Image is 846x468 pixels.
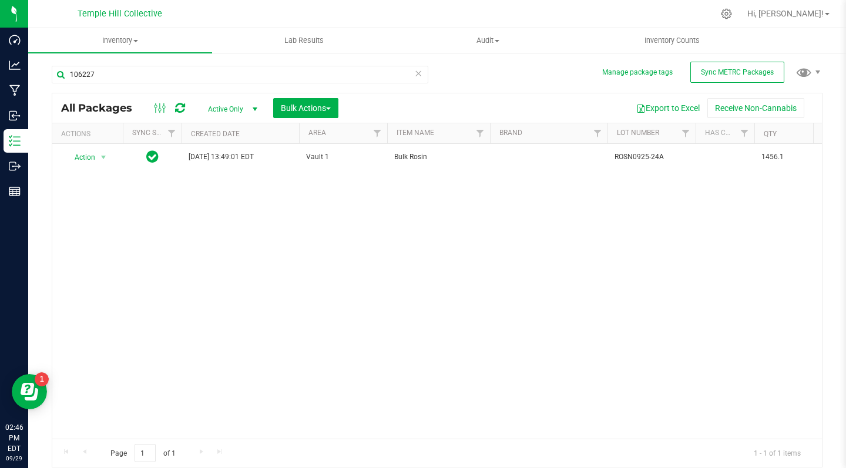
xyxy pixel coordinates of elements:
span: In Sync [146,149,159,165]
span: Temple Hill Collective [78,9,162,19]
span: Inventory Counts [629,35,716,46]
a: Qty [764,130,777,138]
inline-svg: Inventory [9,135,21,147]
span: select [96,149,111,166]
span: Page of 1 [100,444,185,462]
button: Sync METRC Packages [690,62,784,83]
a: Inventory [28,28,212,53]
input: 1 [135,444,156,462]
span: Bulk Actions [281,103,331,113]
iframe: Resource center [12,374,47,409]
inline-svg: Reports [9,186,21,197]
a: Lab Results [212,28,396,53]
span: All Packages [61,102,144,115]
input: Search Package ID, Item Name, SKU, Lot or Part Number... [52,66,428,83]
inline-svg: Inbound [9,110,21,122]
a: Sync Status [132,129,177,137]
span: Sync METRC Packages [701,68,774,76]
iframe: Resource center unread badge [35,372,49,386]
span: Inventory [28,35,212,46]
span: 1 - 1 of 1 items [744,444,810,462]
span: ROSN0925-24A [615,151,689,163]
inline-svg: Dashboard [9,34,21,46]
inline-svg: Outbound [9,160,21,172]
th: Has COA [696,123,754,144]
span: Action [64,149,96,166]
a: Audit [396,28,580,53]
button: Bulk Actions [273,98,338,118]
inline-svg: Analytics [9,59,21,71]
span: Bulk Rosin [394,151,483,163]
a: Brand [499,129,522,137]
a: Filter [471,123,490,143]
p: 02:46 PM EDT [5,422,23,454]
inline-svg: Manufacturing [9,85,21,96]
a: Item Name [397,129,434,137]
a: Lot Number [617,129,659,137]
a: Filter [676,123,696,143]
button: Receive Non-Cannabis [707,98,804,118]
span: Vault 1 [306,151,380,163]
span: Clear [414,66,422,81]
button: Export to Excel [629,98,707,118]
a: Inventory Counts [580,28,764,53]
a: Filter [162,123,182,143]
span: Audit [397,35,579,46]
button: Manage package tags [602,68,673,78]
span: 1456.1 [761,151,806,163]
span: Lab Results [268,35,340,46]
a: Filter [735,123,754,143]
a: Filter [588,123,607,143]
p: 09/29 [5,454,23,463]
a: Filter [368,123,387,143]
div: Manage settings [719,8,734,19]
div: Actions [61,130,118,138]
a: Area [308,129,326,137]
span: Hi, [PERSON_NAME]! [747,9,824,18]
a: Created Date [191,130,240,138]
span: [DATE] 13:49:01 EDT [189,151,254,163]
